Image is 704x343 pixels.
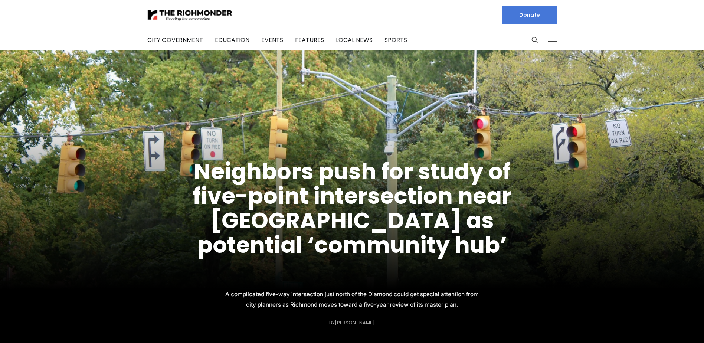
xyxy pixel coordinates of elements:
a: [PERSON_NAME] [335,319,375,326]
a: Donate [502,6,557,24]
iframe: portal-trigger [641,307,704,343]
div: By [329,320,375,326]
a: Local News [336,36,373,44]
a: Features [295,36,324,44]
button: Search this site [529,35,540,46]
a: Sports [384,36,407,44]
a: Education [215,36,249,44]
a: City Government [147,36,203,44]
img: The Richmonder [147,9,233,22]
a: Neighbors push for study of five-point intersection near [GEOGRAPHIC_DATA] as potential ‘communit... [193,156,511,261]
a: Events [261,36,283,44]
p: A complicated five-way intersection just north of the Diamond could get special attention from ci... [220,289,484,310]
